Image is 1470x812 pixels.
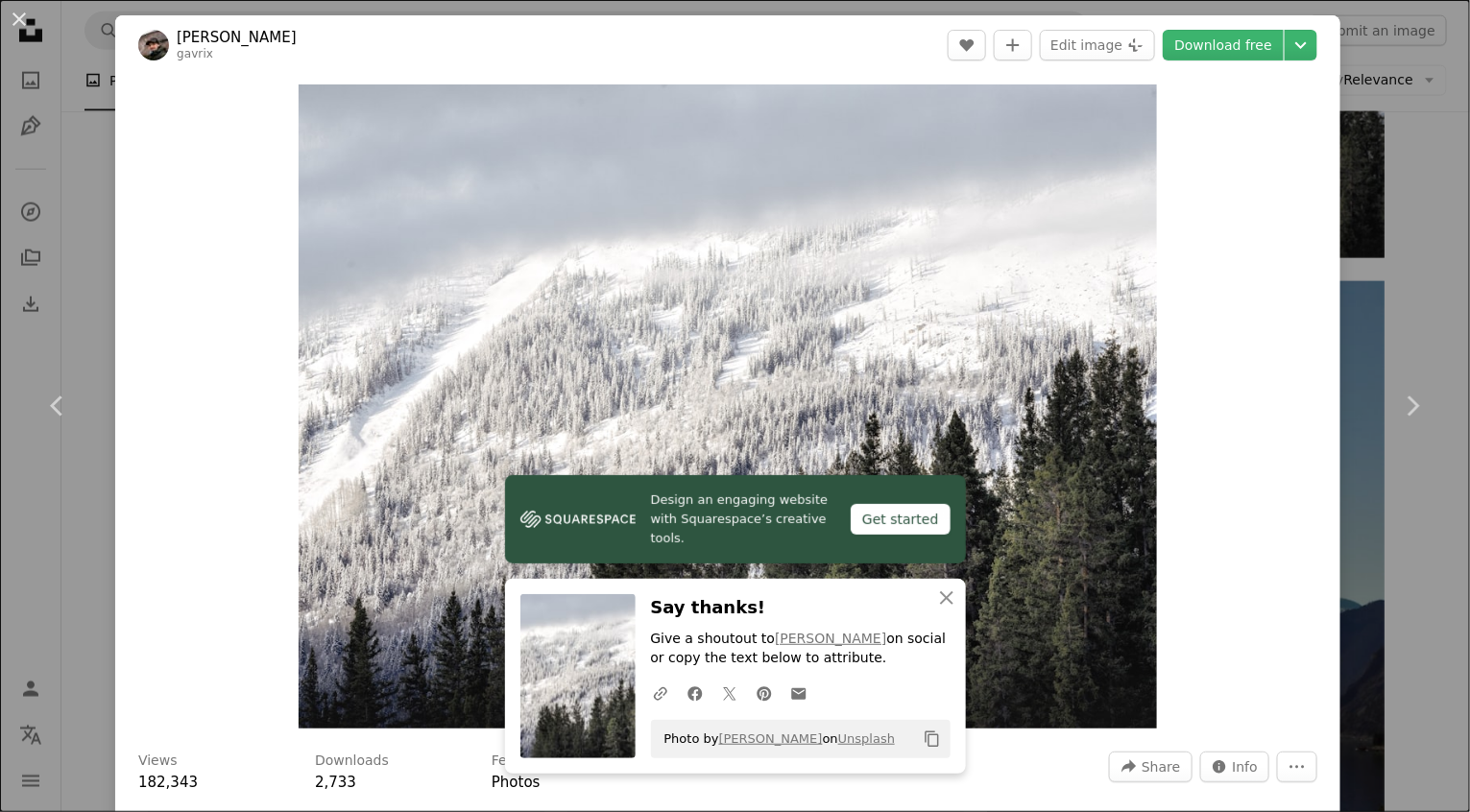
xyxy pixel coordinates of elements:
[315,752,389,771] h3: Downloads
[520,505,636,534] img: file-1606177908946-d1eed1cbe4f5image
[299,84,1158,728] img: a snow covered mountain with trees in the foreground
[1200,752,1270,782] button: Stats about this image
[299,84,1158,728] button: Zoom in on this image
[1285,30,1317,60] button: Choose download size
[651,594,951,622] h3: Say thanks!
[138,774,198,791] span: 182,343
[315,774,356,791] span: 2,733
[138,30,169,60] img: Go to Sergey Gavrilyuk's profile
[177,28,297,47] a: [PERSON_NAME]
[1277,752,1317,782] button: More Actions
[712,674,747,712] a: Share on Twitter
[655,724,896,754] span: Photo by on
[492,752,567,771] h3: Featured in
[651,490,835,548] span: Design an engaging website with Squarespace’s creative tools.
[775,631,886,646] a: [PERSON_NAME]
[138,752,178,771] h3: Views
[1109,752,1192,782] button: Share this image
[651,630,951,668] p: Give a shoutout to on social or copy the text below to attribute.
[492,774,541,791] a: Photos
[177,47,213,60] a: gavrix
[994,30,1032,60] button: Add to Collection
[948,30,986,60] button: Like
[838,731,895,746] a: Unsplash
[1142,752,1180,781] span: Share
[678,674,712,712] a: Share on Facebook
[851,504,951,535] div: Get started
[747,674,782,712] a: Share on Pinterest
[719,731,823,746] a: [PERSON_NAME]
[916,723,949,755] button: Copy to clipboard
[1040,30,1155,60] button: Edit image
[1163,30,1284,60] a: Download free
[505,475,966,563] a: Design an engaging website with Squarespace’s creative tools.Get started
[782,674,816,712] a: Share over email
[1355,314,1470,498] a: Next
[1233,752,1259,781] span: Info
